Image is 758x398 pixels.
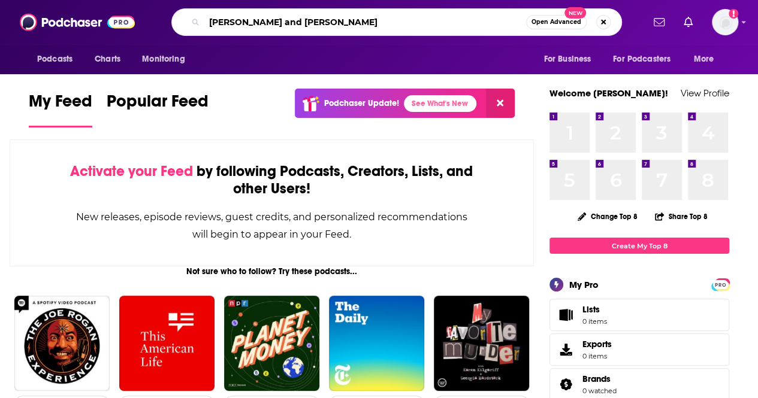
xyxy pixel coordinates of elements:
[582,373,611,384] span: Brands
[549,333,729,366] a: Exports
[107,91,209,119] span: Popular Feed
[70,208,473,243] div: New releases, episode reviews, guest credits, and personalized recommendations will begin to appe...
[171,8,622,36] div: Search podcasts, credits, & more...
[404,95,476,112] a: See What's New
[14,296,110,391] img: The Joe Rogan Experience
[70,163,473,198] div: by following Podcasts, Creators, Lists, and other Users!
[582,339,612,350] span: Exports
[324,98,399,108] p: Podchaser Update!
[729,9,738,19] svg: Add a profile image
[685,48,729,71] button: open menu
[564,7,586,19] span: New
[712,9,738,35] img: User Profile
[654,205,708,228] button: Share Top 8
[582,387,617,395] a: 0 watched
[204,13,526,32] input: Search podcasts, credits, & more...
[134,48,200,71] button: open menu
[554,341,578,358] span: Exports
[613,51,671,68] span: For Podcasters
[582,352,612,360] span: 0 items
[29,91,92,119] span: My Feed
[582,304,607,315] span: Lists
[224,296,319,391] img: Planet Money
[37,51,73,68] span: Podcasts
[681,87,729,99] a: View Profile
[107,91,209,127] a: Popular Feed
[549,238,729,254] a: Create My Top 8
[535,48,606,71] button: open menu
[554,306,578,323] span: Lists
[10,266,534,277] div: Not sure who to follow? Try these podcasts...
[554,376,578,393] a: Brands
[329,296,424,391] img: The Daily
[582,304,600,315] span: Lists
[543,51,591,68] span: For Business
[582,317,607,326] span: 0 items
[29,91,92,127] a: My Feed
[649,12,669,32] a: Show notifications dropdown
[434,296,529,391] img: My Favorite Murder with Karen Kilgariff and Georgia Hardstark
[119,296,215,391] img: This American Life
[95,51,120,68] span: Charts
[679,12,697,32] a: Show notifications dropdown
[712,9,738,35] button: Show profile menu
[549,299,729,331] a: Lists
[20,11,135,34] img: Podchaser - Follow, Share and Rate Podcasts
[582,373,617,384] a: Brands
[87,48,128,71] a: Charts
[713,279,727,288] a: PRO
[569,279,599,290] div: My Pro
[70,162,193,180] span: Activate your Feed
[694,51,714,68] span: More
[605,48,688,71] button: open menu
[570,209,645,224] button: Change Top 8
[29,48,88,71] button: open menu
[142,51,185,68] span: Monitoring
[531,19,581,25] span: Open Advanced
[712,9,738,35] span: Logged in as alisontucker
[526,15,587,29] button: Open AdvancedNew
[549,87,668,99] a: Welcome [PERSON_NAME]!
